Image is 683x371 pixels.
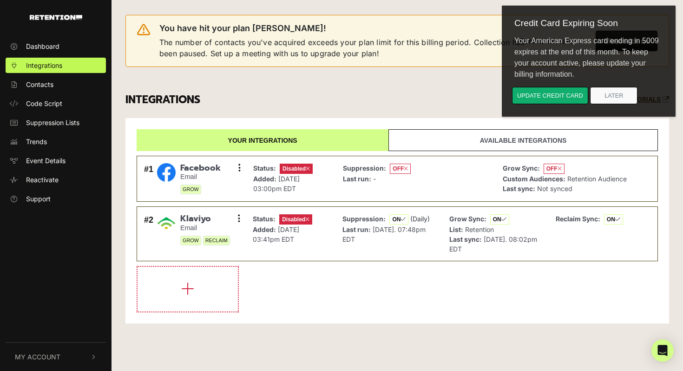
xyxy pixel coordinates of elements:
[26,41,59,51] span: Dashboard
[6,191,106,206] a: Support
[26,156,66,166] span: Event Details
[6,77,106,92] a: Contacts
[567,175,627,183] span: Retention Audience
[159,23,326,34] span: You have hit your plan [PERSON_NAME]!
[180,214,230,224] span: Klaviyo
[6,115,106,130] a: Suppression Lists
[537,185,572,192] span: Not synced
[26,99,62,108] span: Code Script
[651,339,674,362] div: Open Intercom Messenger
[253,164,276,172] strong: Status:
[343,175,371,183] strong: Last run:
[6,153,106,168] a: Event Details
[389,214,408,225] span: ON
[279,214,312,225] span: Disabled
[15,352,60,362] span: My Account
[410,215,430,223] span: (Daily)
[6,39,106,54] a: Dashboard
[449,235,482,243] strong: Last sync:
[449,235,537,253] span: [DATE]. 08:02pm EDT
[6,134,106,149] a: Trends
[88,87,136,104] button: Later
[449,225,463,233] strong: List:
[6,172,106,187] a: Reactivate
[159,37,527,59] span: The number of contacts you've acquired exceeds your plan limit for this billing period. Collectio...
[604,214,623,225] span: ON
[342,225,426,243] span: [DATE]. 07:48pm EDT
[342,225,371,233] strong: Last run:
[280,164,313,174] span: Disabled
[26,194,51,204] span: Support
[503,175,565,183] strong: Custom Audiences:
[30,15,82,20] img: Retention.com
[203,236,230,245] span: RECLAIM
[144,163,153,195] div: #1
[449,215,486,223] strong: Grow Sync:
[144,214,153,254] div: #2
[253,175,300,192] span: [DATE] 03:00pm EDT
[388,129,658,151] a: Available integrations
[342,215,386,223] strong: Suppression:
[180,173,221,181] small: Email
[137,129,388,151] a: Your integrations
[26,137,47,146] span: Trends
[390,164,411,174] span: OFF
[6,11,168,28] div: Credit Card Expiring Soon
[490,214,509,225] span: ON
[544,164,565,174] span: OFF
[6,343,106,371] button: My Account
[157,163,176,182] img: Facebook
[180,236,201,245] span: GROW
[157,214,176,232] img: Klaviyo
[26,60,62,70] span: Integrations
[6,28,168,87] div: Your American Express card ending in 5009 expires at the end of this month. To keep your account ...
[503,185,535,192] strong: Last sync:
[125,93,200,106] h3: INTEGRATIONS
[180,163,221,173] span: Facebook
[343,164,386,172] strong: Suppression:
[26,79,53,89] span: Contacts
[556,215,600,223] strong: Reclaim Sync:
[503,164,540,172] strong: Grow Sync:
[253,225,276,233] strong: Added:
[6,58,106,73] a: Integrations
[465,225,494,233] span: Retention
[6,96,106,111] a: Code Script
[253,215,276,223] strong: Status:
[26,175,59,185] span: Reactivate
[180,185,201,194] span: GROW
[10,87,86,104] button: Update credit card
[373,175,376,183] span: -
[180,224,230,232] small: Email
[26,118,79,127] span: Suppression Lists
[253,175,276,183] strong: Added:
